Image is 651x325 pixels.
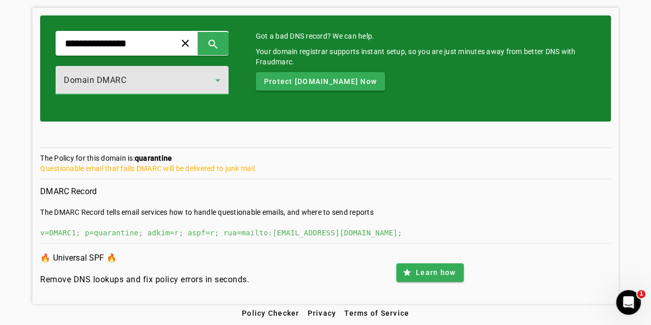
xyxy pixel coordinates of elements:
[40,251,249,265] h3: 🔥 Universal SPF 🔥
[637,290,645,298] span: 1
[616,290,641,315] iframe: Intercom live chat
[40,184,611,199] h3: DMARC Record
[256,46,595,67] div: Your domain registrar supports instant setup, so you are just minutes away from better DNS with F...
[303,304,340,322] button: Privacy
[40,163,611,174] div: Questionable email that fails DMARC will be delivered to junk mail.
[344,309,409,317] span: Terms of Service
[242,309,300,317] span: Policy Checker
[40,207,611,217] div: The DMARC Record tells email services how to handle questionable emails, and where to send reports
[256,72,385,91] button: Protect [DOMAIN_NAME] Now
[264,76,377,87] span: Protect [DOMAIN_NAME] Now
[238,304,304,322] button: Policy Checker
[135,154,172,162] strong: quarantine
[416,267,455,278] span: Learn how
[340,304,413,322] button: Terms of Service
[396,263,464,282] button: Learn how
[40,273,249,286] h4: Remove DNS lookups and fix policy errors in seconds.
[307,309,336,317] span: Privacy
[256,31,595,41] mat-card-title: Got a bad DNS record? We can help.
[40,228,611,238] div: v=DMARC1; p=quarantine; adkim=r; aspf=r; rua=mailto:[EMAIL_ADDRESS][DOMAIN_NAME];
[40,153,611,179] section: The Policy for this domain is:
[64,75,126,85] span: Domain DMARC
